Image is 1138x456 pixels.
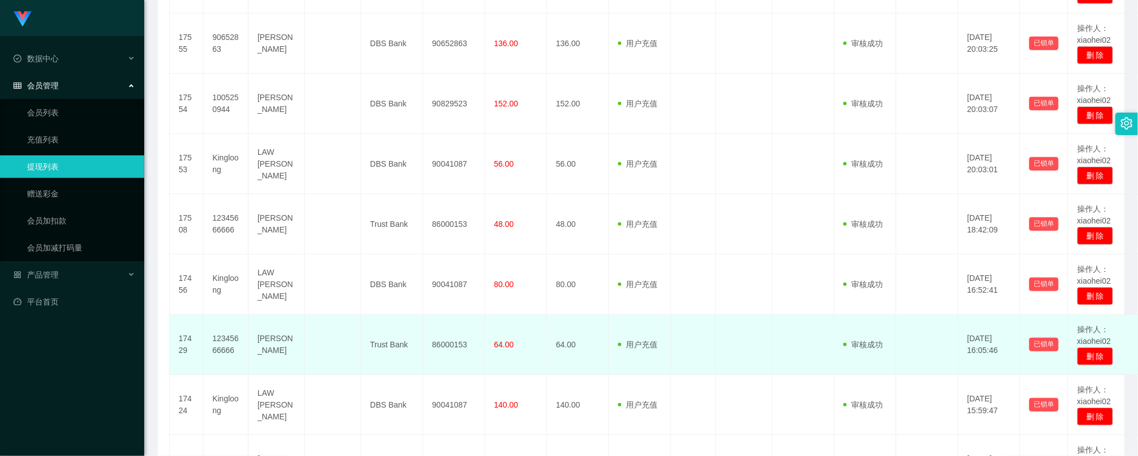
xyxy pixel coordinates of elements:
td: 56.00 [547,134,609,194]
td: LAW [PERSON_NAME] [248,254,305,315]
td: Kingloong [203,134,248,194]
span: 56.00 [494,159,514,168]
td: 64.00 [547,315,609,375]
span: 审核成功 [843,220,883,229]
td: DBS Bank [361,14,423,74]
td: 90652863 [203,14,248,74]
td: 86000153 [423,315,485,375]
span: 操作人：xiaohei02 [1077,24,1111,44]
span: 操作人：xiaohei02 [1077,325,1111,346]
td: Kingloong [203,375,248,435]
span: 用户充值 [618,39,657,48]
span: 产品管理 [14,270,59,279]
td: Trust Bank [361,315,423,375]
td: 12345666666 [203,315,248,375]
td: LAW [PERSON_NAME] [248,134,305,194]
i: 图标: setting [1121,117,1133,129]
td: LAW [PERSON_NAME] [248,375,305,435]
i: 图标: table [14,82,21,90]
button: 删 除 [1077,347,1113,365]
td: [DATE] 16:05:46 [958,315,1020,375]
td: 17555 [170,14,203,74]
td: [PERSON_NAME] [248,315,305,375]
span: 操作人：xiaohei02 [1077,84,1111,105]
span: 136.00 [494,39,518,48]
span: 用户充值 [618,280,657,289]
td: [PERSON_NAME] [248,14,305,74]
button: 已锁单 [1029,157,1059,171]
a: 会员加扣款 [27,209,135,232]
td: [DATE] 18:42:09 [958,194,1020,254]
td: 17429 [170,315,203,375]
td: 17456 [170,254,203,315]
span: 审核成功 [843,39,883,48]
td: 17554 [170,74,203,134]
img: logo.9652507e.png [14,11,32,27]
td: [DATE] 20:03:01 [958,134,1020,194]
td: Trust Bank [361,194,423,254]
a: 充值列表 [27,128,135,151]
span: 会员管理 [14,81,59,90]
span: 数据中心 [14,54,59,63]
a: 图标: dashboard平台首页 [14,290,135,313]
a: 提现列表 [27,155,135,178]
td: [DATE] 20:03:07 [958,74,1020,134]
i: 图标: appstore-o [14,271,21,279]
button: 删 除 [1077,46,1113,64]
td: 90652863 [423,14,485,74]
td: 140.00 [547,375,609,435]
span: 48.00 [494,220,514,229]
span: 用户充值 [618,340,657,349]
span: 用户充值 [618,99,657,108]
td: DBS Bank [361,134,423,194]
span: 用户充值 [618,220,657,229]
span: 80.00 [494,280,514,289]
td: 17424 [170,375,203,435]
td: 152.00 [547,74,609,134]
a: 赠送彩金 [27,182,135,205]
td: [DATE] 20:03:25 [958,14,1020,74]
span: 140.00 [494,400,518,409]
td: 48.00 [547,194,609,254]
span: 152.00 [494,99,518,108]
td: [DATE] 16:52:41 [958,254,1020,315]
button: 删 除 [1077,287,1113,305]
td: DBS Bank [361,74,423,134]
span: 审核成功 [843,99,883,108]
td: 136.00 [547,14,609,74]
span: 审核成功 [843,159,883,168]
td: 1005250944 [203,74,248,134]
td: 12345666666 [203,194,248,254]
td: 86000153 [423,194,485,254]
span: 操作人：xiaohei02 [1077,144,1111,165]
td: DBS Bank [361,254,423,315]
span: 审核成功 [843,340,883,349]
td: [DATE] 15:59:47 [958,375,1020,435]
span: 操作人：xiaohei02 [1077,204,1111,225]
span: 64.00 [494,340,514,349]
button: 已锁单 [1029,338,1059,351]
button: 已锁单 [1029,278,1059,291]
td: [PERSON_NAME] [248,74,305,134]
td: 90041087 [423,375,485,435]
td: [PERSON_NAME] [248,194,305,254]
button: 删 除 [1077,167,1113,185]
span: 用户充值 [618,400,657,409]
button: 已锁单 [1029,37,1059,50]
td: Kingloong [203,254,248,315]
i: 图标: check-circle-o [14,55,21,62]
span: 操作人：xiaohei02 [1077,385,1111,406]
td: 90041087 [423,134,485,194]
td: 17553 [170,134,203,194]
span: 审核成功 [843,400,883,409]
button: 删 除 [1077,106,1113,124]
span: 审核成功 [843,280,883,289]
button: 已锁单 [1029,97,1059,110]
a: 会员列表 [27,101,135,124]
td: DBS Bank [361,375,423,435]
button: 已锁单 [1029,398,1059,412]
td: 90041087 [423,254,485,315]
span: 操作人：xiaohei02 [1077,265,1111,285]
td: 80.00 [547,254,609,315]
span: 用户充值 [618,159,657,168]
